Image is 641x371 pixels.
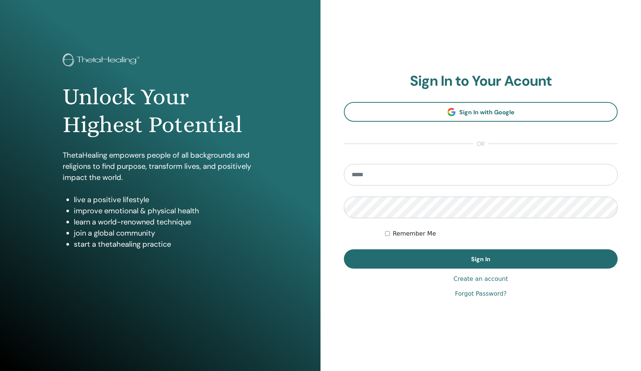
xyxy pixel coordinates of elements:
span: or [473,139,489,148]
li: start a thetahealing practice [74,239,258,250]
button: Sign In [344,249,618,269]
a: Create an account [453,275,508,283]
li: improve emotional & physical health [74,205,258,216]
a: Sign In with Google [344,102,618,122]
li: learn a world-renowned technique [74,216,258,227]
li: live a positive lifestyle [74,194,258,205]
h1: Unlock Your Highest Potential [63,83,258,138]
div: Keep me authenticated indefinitely or until I manually logout [385,229,618,238]
span: Sign In [471,255,490,263]
label: Remember Me [393,229,436,238]
li: join a global community [74,227,258,239]
p: ThetaHealing empowers people of all backgrounds and religions to find purpose, transform lives, a... [63,150,258,183]
h2: Sign In to Your Acount [344,73,618,90]
a: Forgot Password? [455,289,506,298]
span: Sign In with Google [459,108,515,116]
